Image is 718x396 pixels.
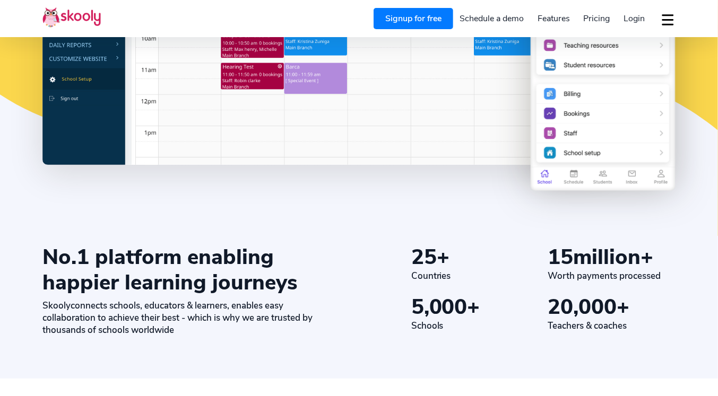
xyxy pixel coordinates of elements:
[42,300,335,336] div: connects schools, educators & learners, enables easy collaboration to achieve their best - which ...
[624,13,645,24] span: Login
[577,10,617,27] a: Pricing
[531,10,577,27] a: Features
[660,7,676,32] button: dropdown menu
[453,10,531,27] a: Schedule a demo
[42,300,71,312] span: Skooly
[42,244,335,295] div: No.1 platform enabling happier learning journeys
[617,10,652,27] a: Login
[42,7,101,28] img: Skooly
[584,13,610,24] span: Pricing
[374,8,453,29] a: Signup for free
